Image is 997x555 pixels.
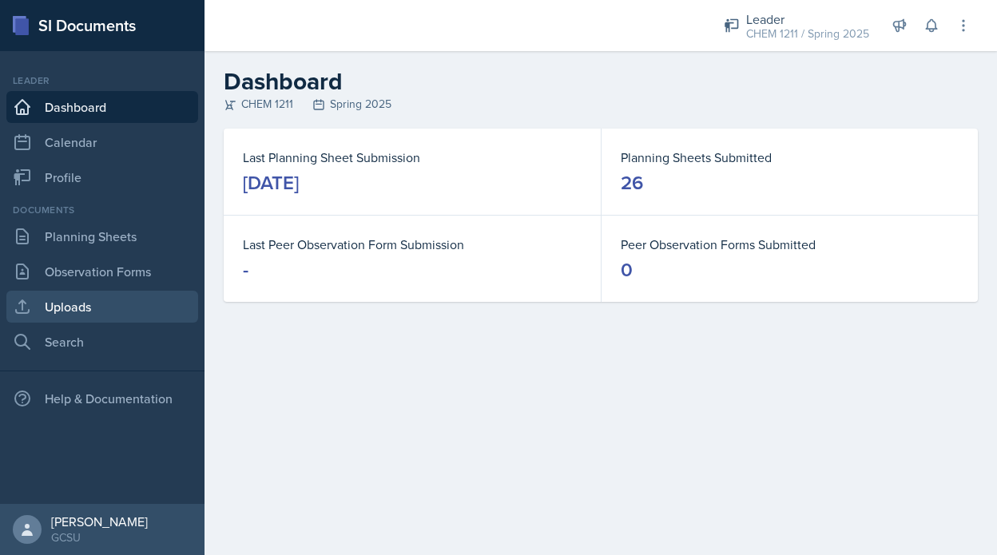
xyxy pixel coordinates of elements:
[746,26,869,42] div: CHEM 1211 / Spring 2025
[51,529,148,545] div: GCSU
[6,291,198,323] a: Uploads
[6,161,198,193] a: Profile
[621,148,959,167] dt: Planning Sheets Submitted
[6,203,198,217] div: Documents
[224,96,978,113] div: CHEM 1211 Spring 2025
[243,148,582,167] dt: Last Planning Sheet Submission
[6,326,198,358] a: Search
[6,73,198,88] div: Leader
[243,257,248,283] div: -
[6,383,198,414] div: Help & Documentation
[6,256,198,287] a: Observation Forms
[224,67,978,96] h2: Dashboard
[621,235,959,254] dt: Peer Observation Forms Submitted
[243,170,299,196] div: [DATE]
[6,91,198,123] a: Dashboard
[621,257,633,283] div: 0
[243,235,582,254] dt: Last Peer Observation Form Submission
[6,126,198,158] a: Calendar
[6,220,198,252] a: Planning Sheets
[746,10,869,29] div: Leader
[51,513,148,529] div: [PERSON_NAME]
[621,170,643,196] div: 26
